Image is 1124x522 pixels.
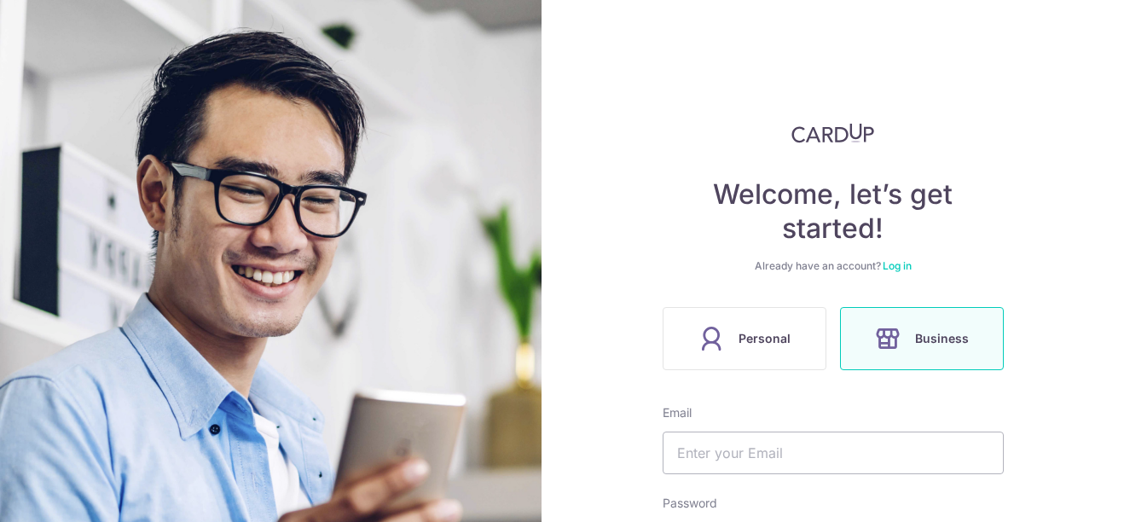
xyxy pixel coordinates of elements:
a: Business [833,307,1011,370]
h4: Welcome, let’s get started! [663,177,1004,246]
label: Password [663,495,717,512]
div: Already have an account? [663,259,1004,273]
span: Business [915,328,969,349]
input: Enter your Email [663,432,1004,474]
img: CardUp Logo [791,123,875,143]
a: Log in [883,259,912,272]
label: Email [663,404,692,421]
a: Personal [656,307,833,370]
span: Personal [739,328,791,349]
